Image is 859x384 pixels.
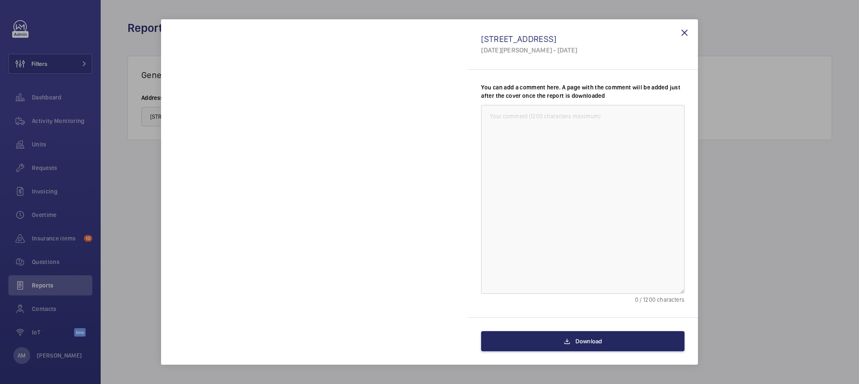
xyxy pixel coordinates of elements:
[481,295,685,304] div: 0 / 1200 characters
[481,46,685,55] div: [DATE][PERSON_NAME] - [DATE]
[575,338,602,345] span: Download
[481,83,685,100] label: You can add a comment here. A page with the comment will be added just after the cover once the r...
[481,34,685,44] div: [STREET_ADDRESS]
[481,331,685,351] button: Download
